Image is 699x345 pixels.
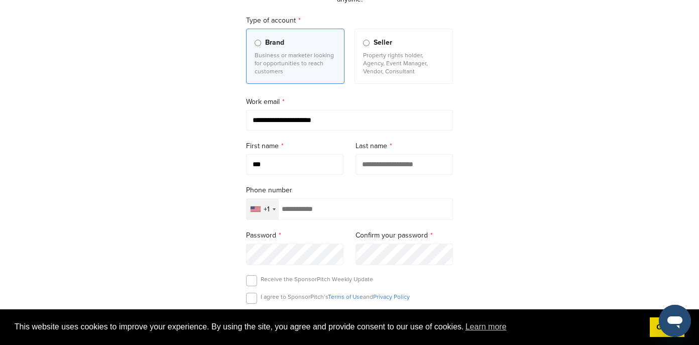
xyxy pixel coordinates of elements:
[464,319,508,334] a: learn more about cookies
[373,293,410,300] a: Privacy Policy
[356,141,453,152] label: Last name
[255,40,261,46] input: Brand Business or marketer looking for opportunities to reach customers
[246,230,343,241] label: Password
[363,40,370,46] input: Seller Property rights holder, Agency, Event Manager, Vendor, Consultant
[246,96,453,107] label: Work email
[264,206,270,213] div: +1
[363,51,444,75] p: Property rights holder, Agency, Event Manager, Vendor, Consultant
[246,185,453,196] label: Phone number
[265,37,284,48] span: Brand
[261,275,373,283] p: Receive the SponsorPitch Weekly Update
[255,51,336,75] p: Business or marketer looking for opportunities to reach customers
[650,317,684,337] a: dismiss cookie message
[356,230,453,241] label: Confirm your password
[328,293,363,300] a: Terms of Use
[374,37,392,48] span: Seller
[15,319,642,334] span: This website uses cookies to improve your experience. By using the site, you agree and provide co...
[246,15,453,26] label: Type of account
[659,305,691,337] iframe: Button to launch messaging window
[246,141,343,152] label: First name
[247,199,279,219] div: Selected country
[261,293,410,301] p: I agree to SponsorPitch’s and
